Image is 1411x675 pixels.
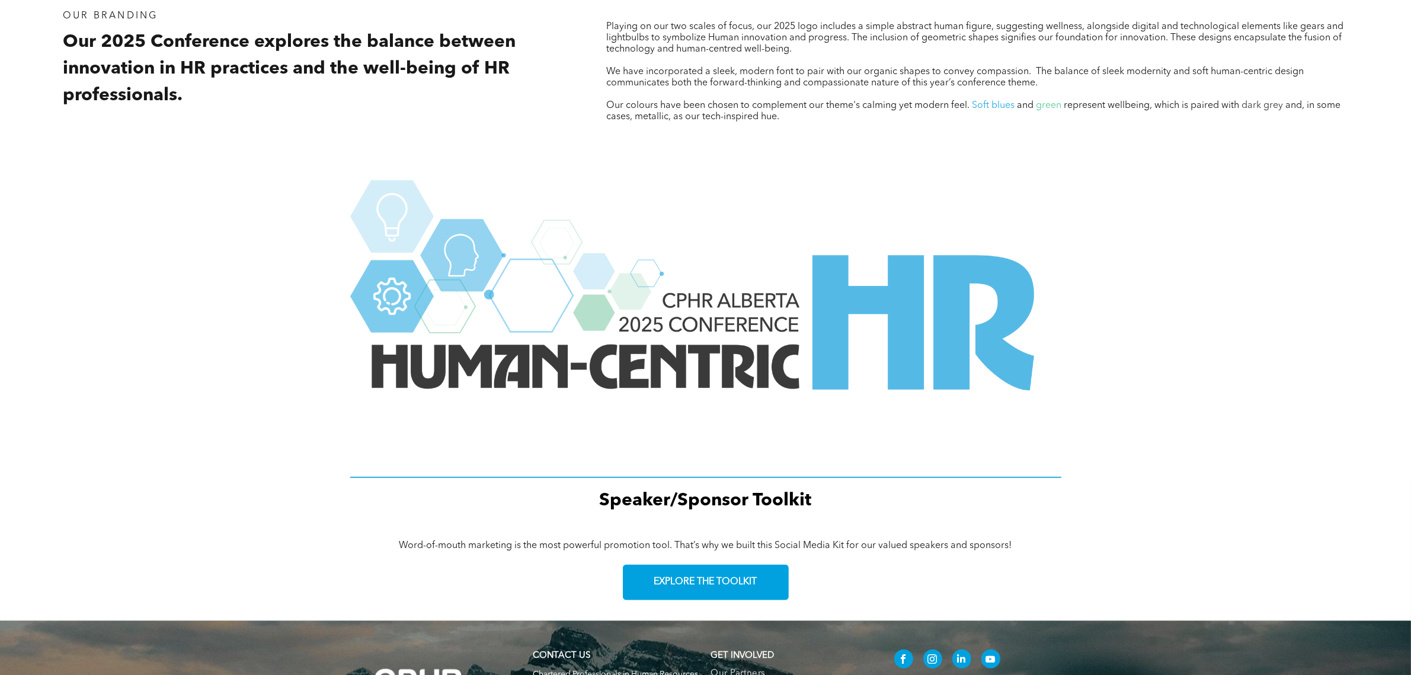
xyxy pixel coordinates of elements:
[350,180,1061,471] img: The logo for the human-centric hr conference in alberta.
[1064,101,1239,110] span: represent wellbeing, which is paired with
[711,651,775,660] span: GET INVOLVED
[894,649,913,671] a: facebook
[1242,101,1283,110] span: dark grey
[972,101,1015,110] span: Soft blues
[63,33,516,104] span: Our 2025 Conference explores the balance between innovation in HR practices and the well-being of...
[1017,101,1034,110] span: and
[399,541,1012,550] span: Word-of-mouth marketing is the most powerful promotion tool. That’s why we built this Social Medi...
[623,565,789,600] a: EXPLORE THE TOOLKIT
[1036,101,1061,110] span: green
[606,22,1343,54] span: Playing on our two scales of focus, our 2025 logo includes a simple abstract human figure, sugges...
[63,11,158,21] span: Our Branding
[654,577,757,588] span: EXPLORE THE TOOLKIT
[981,649,1000,671] a: youtube
[606,67,1304,88] span: We have incorporated a sleek, modern font to pair with our organic shapes to convey compassion. T...
[606,101,970,110] span: Our colours have been chosen to complement our theme's calming yet modern feel.
[923,649,942,671] a: instagram
[533,651,591,660] a: CONTACT US
[952,649,971,671] a: linkedin
[600,492,812,510] span: Speaker/Sponsor Toolkit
